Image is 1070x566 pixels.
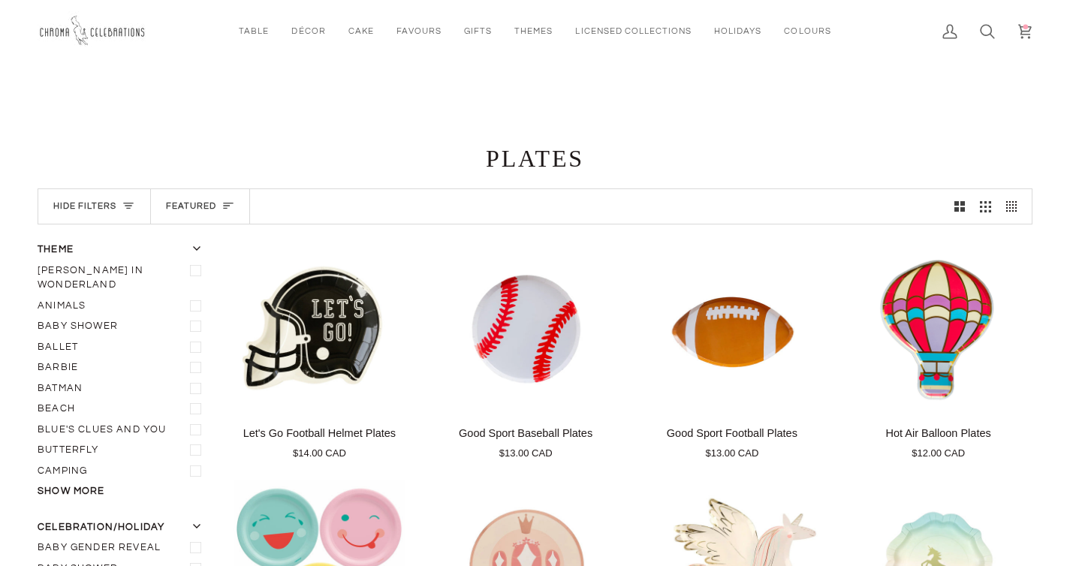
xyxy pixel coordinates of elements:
span: Holidays [714,25,761,38]
span: Celebration/Holiday [38,520,164,535]
img: Chroma Celebrations [38,11,150,51]
a: Good Sport Football Plates [638,242,827,414]
span: Colours [784,25,830,38]
label: Beach [38,399,207,420]
span: Licensed Collections [575,25,692,38]
span: $12.00 CAD [912,446,965,461]
ul: Filter [38,260,207,482]
button: Show 4 products per row [999,189,1032,224]
product-grid-item: Good Sport Baseball Plates [432,242,620,460]
label: Butterfly [38,440,207,461]
label: Barbie [38,357,207,378]
label: Alice In Wonderland [38,260,207,296]
label: Baby Shower [38,316,207,337]
p: Let's Go Football Helmet Plates [243,426,396,442]
product-grid-item-variant: Default Title [432,242,620,414]
span: Favours [396,25,442,38]
product-grid-item: Hot Air Balloon Plates [844,242,1032,460]
a: Good Sport Football Plates [638,420,827,460]
h1: Plates [38,143,1032,173]
label: Ballet [38,337,207,358]
span: Table [239,25,269,38]
button: Show 2 products per row [947,189,973,224]
span: Theme [38,242,74,257]
label: Animals [38,296,207,317]
label: Camping [38,461,207,482]
product-grid-item-variant: Default Title [844,242,1032,414]
button: Theme [38,242,207,260]
button: Sort [151,189,250,224]
span: Décor [291,25,325,38]
span: Gifts [464,25,492,38]
button: Celebration/Holiday [38,520,207,538]
p: Good Sport Football Plates [667,426,797,442]
span: Featured [166,200,216,214]
p: Hot Air Balloon Plates [886,426,991,442]
span: Cake [348,25,374,38]
a: Hot Air Balloon Plates [844,242,1032,414]
a: Let's Go Football Helmet Plates [225,420,414,460]
label: Batman [38,378,207,399]
product-grid-item-variant: Default Title [638,242,827,414]
button: Show 3 products per row [972,189,999,224]
product-grid-item: Let's Go Football Helmet Plates [225,242,414,460]
button: Hide filters [38,189,151,224]
a: Good Sport Baseball Plates [432,420,620,460]
label: Baby gender reveal [38,537,207,558]
a: Hot Air Balloon Plates [844,420,1032,460]
a: Good Sport Baseball Plates [432,242,620,414]
span: Hide filters [53,200,116,214]
p: Good Sport Baseball Plates [459,426,592,442]
span: $13.00 CAD [705,446,758,461]
label: Blue's Clues and You [38,420,207,441]
span: $14.00 CAD [293,446,346,461]
button: Show more [38,484,207,499]
span: $13.00 CAD [499,446,553,461]
product-grid-item: Good Sport Football Plates [638,242,827,460]
a: Let's Go Football Helmet Plates [225,242,414,414]
span: Themes [514,25,553,38]
product-grid-item-variant: Default Title [225,242,414,414]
